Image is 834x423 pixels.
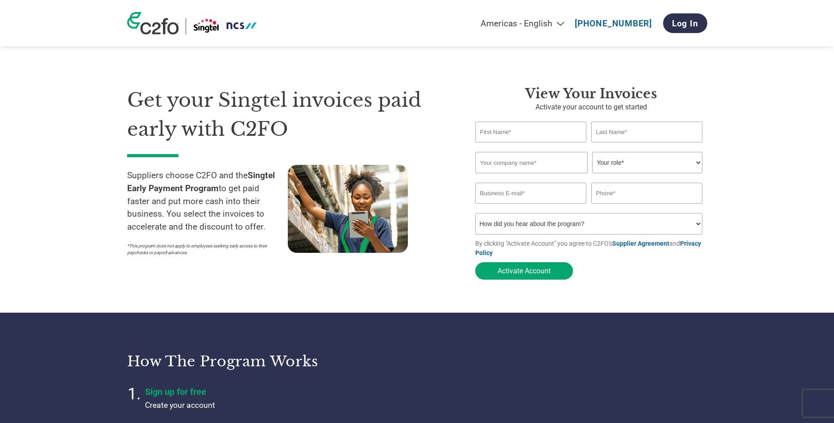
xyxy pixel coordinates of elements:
[591,121,703,142] input: Last Name*
[591,183,703,204] input: Phone*
[591,205,703,209] div: Inavlid Phone Number
[127,12,179,34] img: c2fo logo
[475,102,707,113] p: Activate your account to get started
[475,174,703,179] div: Invalid company name or company name is too long
[475,262,573,280] button: Activate Account
[193,18,257,34] img: Singtel
[591,143,703,148] div: Invalid last name or last name is too long
[127,170,275,193] strong: Singtel Early Payment Program
[127,169,288,234] p: Suppliers choose C2FO and the to get paid faster and put more cash into their business. You selec...
[475,152,588,173] input: Your company name*
[475,183,587,204] input: Invalid Email format
[127,352,406,370] h3: How the program works
[612,240,669,247] a: Supplier Agreement
[127,86,448,143] h1: Get your Singtel invoices paid early with C2FO
[127,243,279,256] p: *This program does not apply to employees seeking early access to their paychecks or payroll adva...
[475,143,587,148] div: Invalid first name or first name is too long
[475,205,587,209] div: Inavlid Email Address
[145,399,368,411] p: Create your account
[145,386,368,397] h4: Sign up for free
[475,240,701,256] a: Privacy Policy
[592,152,702,173] select: Title/Role
[575,18,652,29] a: [PHONE_NUMBER]
[288,165,408,253] img: supply chain worker
[475,121,587,142] input: First Name*
[475,86,707,102] h3: View Your Invoices
[663,13,707,33] a: Log In
[475,239,707,258] p: By clicking "Activate Account" you agree to C2FO's and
